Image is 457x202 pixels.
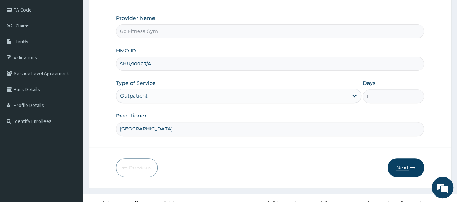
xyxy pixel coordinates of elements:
[13,36,29,54] img: d_794563401_company_1708531726252_794563401
[42,57,100,130] span: We're online!
[16,22,30,29] span: Claims
[363,79,375,87] label: Days
[116,79,156,87] label: Type of Service
[116,47,136,54] label: HMO ID
[16,38,29,45] span: Tariffs
[116,14,155,22] label: Provider Name
[4,129,138,155] textarea: Type your message and hit 'Enter'
[116,57,424,71] input: Enter HMO ID
[116,112,147,119] label: Practitioner
[38,40,121,50] div: Chat with us now
[116,158,158,177] button: Previous
[118,4,136,21] div: Minimize live chat window
[388,158,424,177] button: Next
[116,122,424,136] input: Enter Name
